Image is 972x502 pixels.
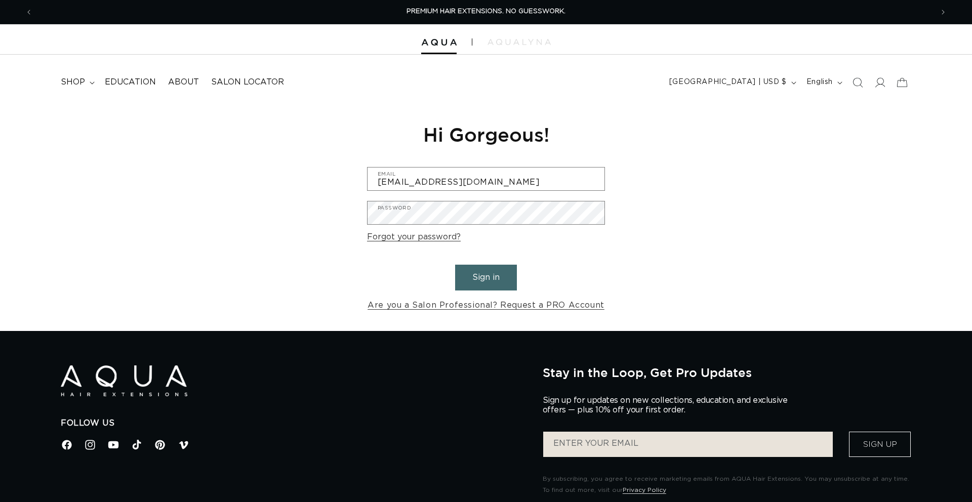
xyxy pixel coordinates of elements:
[488,39,551,45] img: aqualyna.com
[800,73,846,92] button: English
[368,298,604,313] a: Are you a Salon Professional? Request a PRO Account
[846,71,869,94] summary: Search
[61,365,187,396] img: Aqua Hair Extensions
[407,8,565,15] span: PREMIUM HAIR EXTENSIONS. NO GUESSWORK.
[421,39,457,46] img: Aqua Hair Extensions
[55,71,99,94] summary: shop
[205,71,290,94] a: Salon Locator
[211,77,284,88] span: Salon Locator
[99,71,162,94] a: Education
[105,77,156,88] span: Education
[455,265,517,290] button: Sign in
[367,230,461,244] a: Forgot your password?
[162,71,205,94] a: About
[543,474,911,495] p: By subscribing, you agree to receive marketing emails from AQUA Hair Extensions. You may unsubscr...
[932,3,954,22] button: Next announcement
[168,77,199,88] span: About
[367,122,605,147] h1: Hi Gorgeous!
[543,365,911,380] h2: Stay in the Loop, Get Pro Updates
[623,487,666,493] a: Privacy Policy
[663,73,800,92] button: [GEOGRAPHIC_DATA] | USD $
[368,168,604,190] input: Email
[61,418,528,429] h2: Follow Us
[849,432,911,457] button: Sign Up
[806,77,833,88] span: English
[61,77,85,88] span: shop
[543,432,833,457] input: ENTER YOUR EMAIL
[669,77,787,88] span: [GEOGRAPHIC_DATA] | USD $
[543,396,796,415] p: Sign up for updates on new collections, education, and exclusive offers — plus 10% off your first...
[18,3,40,22] button: Previous announcement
